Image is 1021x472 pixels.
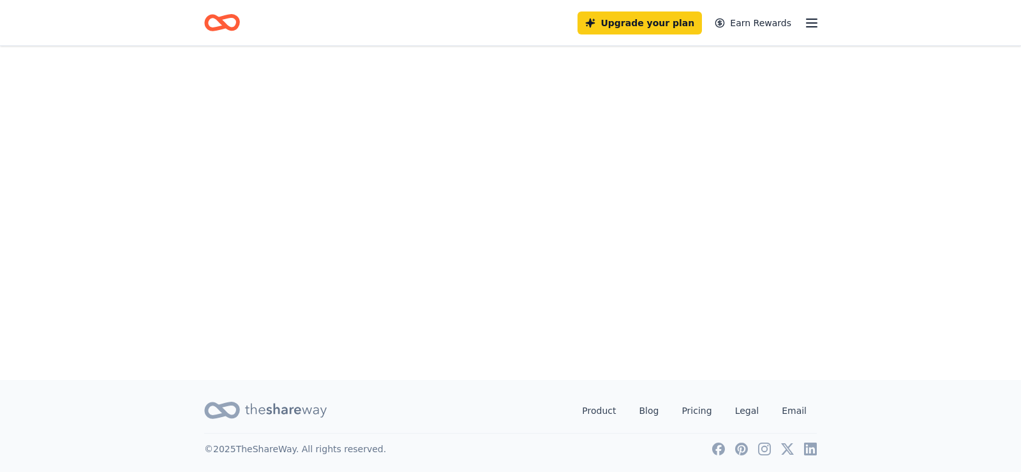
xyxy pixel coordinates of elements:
a: Blog [636,398,675,423]
a: Earn Rewards [707,11,799,34]
nav: quick links [579,398,817,423]
a: Upgrade your plan [587,11,702,34]
a: Pricing [678,398,727,423]
a: Email [775,398,817,423]
a: Home [204,8,240,38]
a: Legal [729,398,773,423]
p: © 2025 TheShareWay. All rights reserved. [204,441,375,457]
a: Product [579,398,633,423]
